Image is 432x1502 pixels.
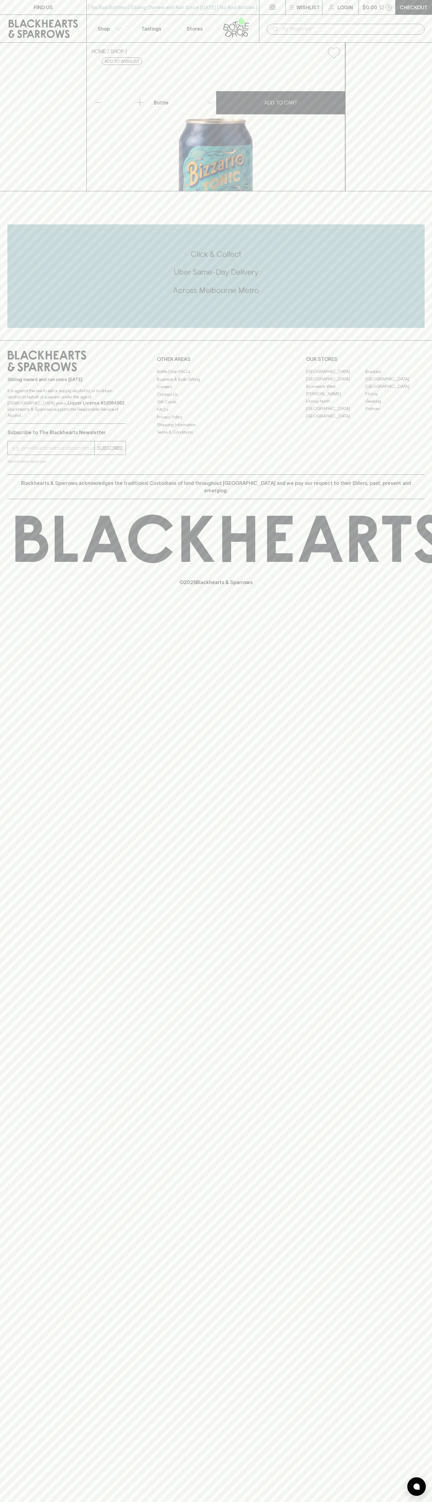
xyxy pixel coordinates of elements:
h5: Uber Same-Day Delivery [7,267,425,277]
a: Fitzroy North [306,397,365,405]
p: ADD TO CART [264,99,297,106]
a: Fitzroy [365,390,425,397]
p: Login [338,4,353,11]
input: e.g. jane@blackheartsandsparrows.com.au [12,443,94,453]
button: Shop [87,15,130,42]
p: 0 [388,6,390,9]
p: Sibling owned and run since [DATE] [7,376,126,383]
button: Add to wishlist [102,57,142,65]
a: Braddon [365,368,425,375]
p: Stores [187,25,203,32]
a: Tastings [130,15,173,42]
img: bubble-icon [413,1483,420,1490]
a: Shipping Information [157,421,275,428]
a: [GEOGRAPHIC_DATA] [365,375,425,383]
p: Shop [98,25,110,32]
a: Careers [157,383,275,391]
p: OTHER AREAS [157,355,275,363]
p: OUR STORES [306,355,425,363]
p: SUBSCRIBE [97,444,123,452]
a: Bottle Drop FAQ's [157,368,275,375]
a: FAQ's [157,406,275,413]
a: [GEOGRAPHIC_DATA] [306,412,365,420]
a: Geelong [365,397,425,405]
a: [GEOGRAPHIC_DATA] [306,375,365,383]
a: SHOP [111,49,124,54]
a: [GEOGRAPHIC_DATA] [306,405,365,412]
p: Bottle [154,99,169,106]
h5: Across Melbourne Metro [7,285,425,295]
a: Terms & Conditions [157,429,275,436]
div: Bottle [151,96,216,109]
a: [PERSON_NAME] [306,390,365,397]
a: Privacy Policy [157,414,275,421]
p: Blackhearts & Sparrows acknowledges the traditional Custodians of land throughout [GEOGRAPHIC_DAT... [12,479,420,494]
img: 36960.png [87,63,345,191]
a: [GEOGRAPHIC_DATA] [306,368,365,375]
button: SUBSCRIBE [95,441,126,455]
h5: Click & Collect [7,249,425,259]
a: [GEOGRAPHIC_DATA] [365,383,425,390]
input: Try "Pinot noir" [282,24,420,34]
div: Call to action block [7,224,425,328]
p: Tastings [141,25,161,32]
a: Brunswick West [306,383,365,390]
p: Subscribe to The Blackhearts Newsletter [7,429,126,436]
strong: Liquor License #32064953 [68,401,124,405]
p: We will never spam you [7,458,126,465]
button: ADD TO CART [216,91,345,114]
a: HOME [92,49,106,54]
p: FIND US [34,4,53,11]
a: Prahran [365,405,425,412]
a: Stores [173,15,216,42]
p: Checkout [400,4,428,11]
button: Add to wishlist [325,45,342,61]
a: Contact Us [157,391,275,398]
a: Gift Cards [157,398,275,406]
a: Business & Bulk Gifting [157,375,275,383]
p: It is against the law to sell or supply alcohol to, or to obtain alcohol on behalf of a person un... [7,388,126,418]
p: Wishlist [296,4,320,11]
p: $0.00 [363,4,377,11]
